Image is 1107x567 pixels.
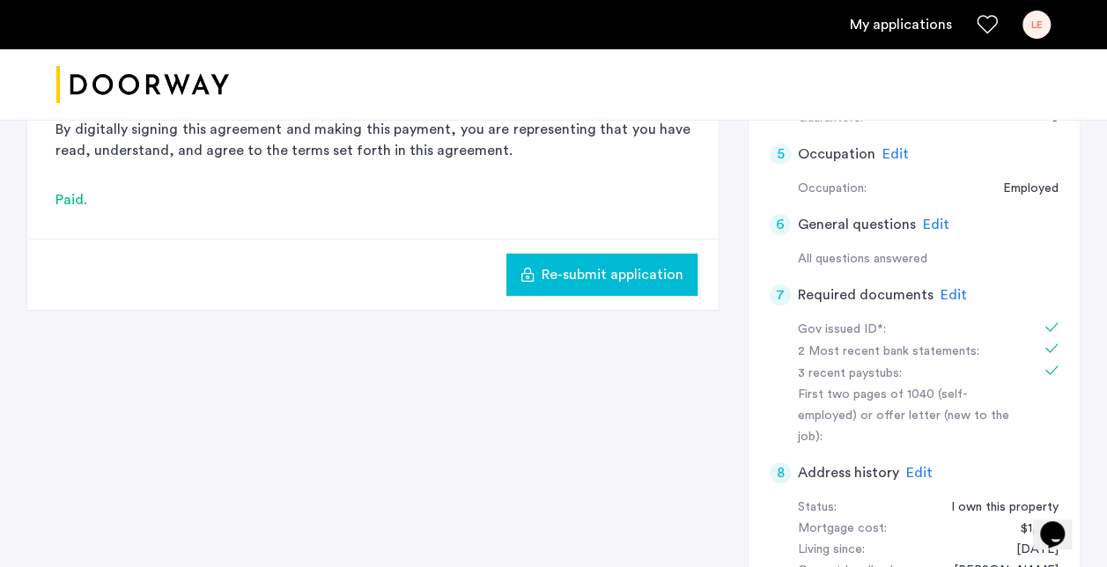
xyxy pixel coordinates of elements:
a: My application [850,14,952,35]
div: Mortgage cost: [798,519,887,540]
div: 06/28/2024 [999,540,1059,561]
div: 5 [770,144,791,165]
span: Edit [941,288,967,302]
div: Status: [798,497,837,519]
div: Gov issued ID*: [798,320,1020,341]
h5: Address history [798,462,899,483]
span: Edit [923,217,949,232]
div: 8 [770,462,791,483]
div: 6 [770,214,791,235]
p: By digitally signing this agreement and making this payment, you are representing that you have r... [55,119,690,161]
div: All questions answered [798,249,1059,270]
iframe: chat widget [1033,497,1089,549]
div: I own this property [934,497,1059,519]
div: Employed [985,179,1059,200]
div: Paid. [55,189,690,210]
a: Favorites [977,14,998,35]
div: First two pages of 1040 (self-employed) or offer letter (new to the job): [798,385,1020,448]
div: Occupation: [798,179,867,200]
div: 7 [770,284,791,306]
h5: General questions [798,214,916,235]
div: LE [1022,11,1051,39]
div: $1,079 [1003,519,1059,540]
img: logo [56,52,229,118]
span: Edit [882,147,909,161]
div: 2 Most recent bank statements: [798,342,1020,363]
div: Living since: [798,540,865,561]
div: 3 recent paystubs: [798,364,1020,385]
h5: Required documents [798,284,934,306]
a: Cazamio logo [56,52,229,118]
span: Edit [906,466,933,480]
button: button [506,254,697,296]
h5: Occupation [798,144,875,165]
span: Re-submit application [542,264,683,285]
